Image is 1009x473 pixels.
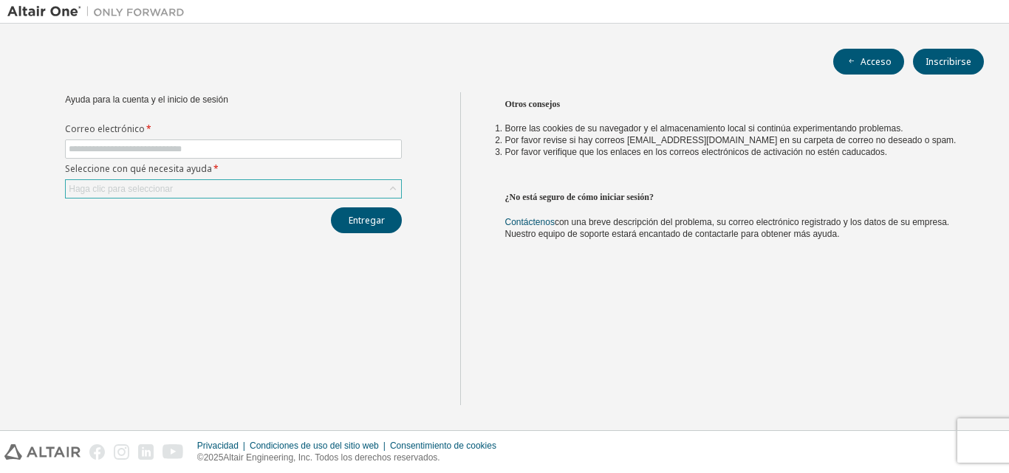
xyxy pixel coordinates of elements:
[331,207,402,233] button: Entregar
[505,135,957,145] font: Por favor revise si hay correos [EMAIL_ADDRESS][DOMAIN_NAME] en su carpeta de correo no deseado o...
[197,441,239,451] font: Privacidad
[390,441,496,451] font: Consentimiento de cookies
[66,180,401,198] div: Haga clic para seleccionar
[163,444,184,460] img: youtube.svg
[65,94,228,105] font: Ayuda para la cuenta y el inicio de sesión
[250,441,379,451] font: Condiciones de uso del sitio web
[505,99,561,109] font: Otros consejos
[69,184,173,194] font: Haga clic para seleccionar
[65,122,145,135] font: Correo electrónico
[926,55,971,68] font: Inscribirse
[4,444,81,460] img: altair_logo.svg
[505,123,903,134] font: Borre las cookies de su navegador y el almacenamiento local si continúa experimentando problemas.
[505,217,950,239] font: con una breve descripción del problema, su correo electrónico registrado y los datos de su empres...
[138,444,154,460] img: linkedin.svg
[89,444,105,460] img: facebook.svg
[65,162,212,175] font: Seleccione con qué necesita ayuda
[913,49,984,75] button: Inscribirse
[505,192,654,202] font: ¿No está seguro de cómo iniciar sesión?
[114,444,129,460] img: instagram.svg
[833,49,904,75] button: Acceso
[861,55,892,68] font: Acceso
[505,147,888,157] font: Por favor verifique que los enlaces en los correos electrónicos de activación no estén caducados.
[349,214,385,227] font: Entregar
[223,452,439,463] font: Altair Engineering, Inc. Todos los derechos reservados.
[204,452,224,463] font: 2025
[197,452,204,463] font: ©
[7,4,192,19] img: Altair Uno
[505,217,555,227] a: Contáctenos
